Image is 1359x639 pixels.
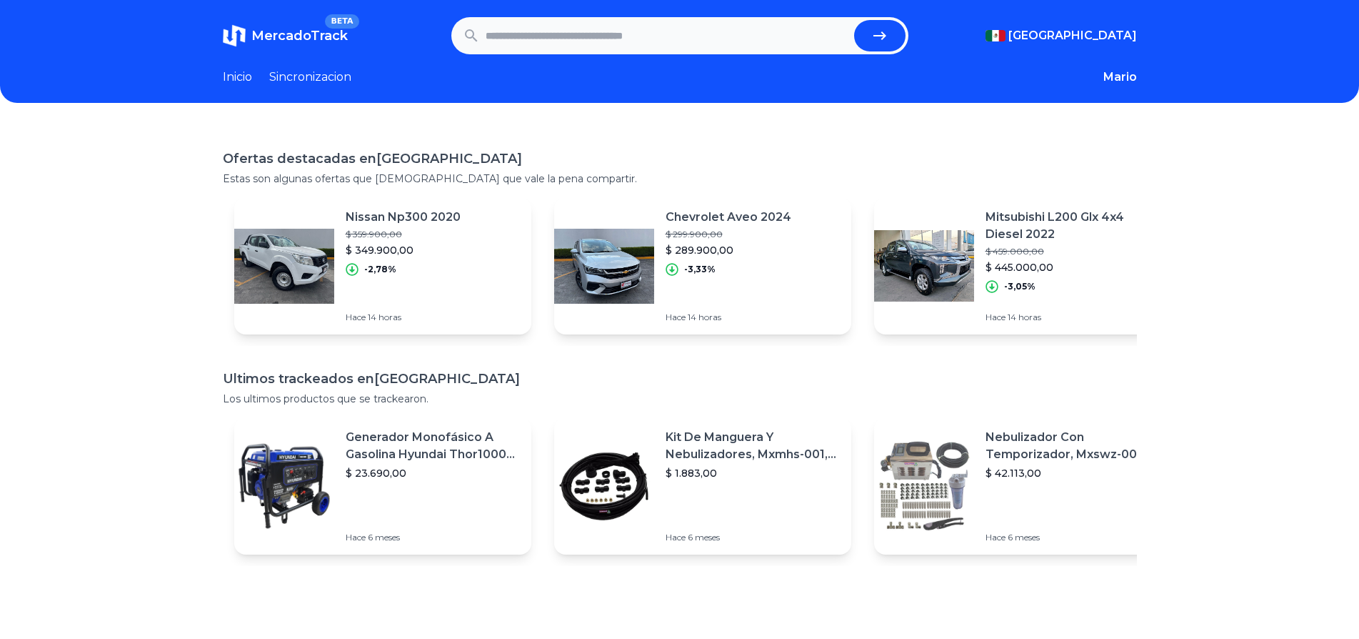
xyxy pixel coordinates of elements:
a: Featured imageNissan Np300 2020$ 359.900,00$ 349.900,00-2,78%Hace 14 horas [234,197,531,335]
p: Hace 6 meses [666,532,840,543]
a: Featured imageNebulizador Con Temporizador, Mxswz-009, 50m, 40 Boquillas$ 42.113,00Hace 6 meses [874,417,1171,555]
p: Hace 6 meses [346,532,520,543]
a: Featured imageChevrolet Aveo 2024$ 299.900,00$ 289.900,00-3,33%Hace 14 horas [554,197,851,335]
img: Featured image [234,436,334,536]
p: Estas son algunas ofertas que [DEMOGRAPHIC_DATA] que vale la pena compartir. [223,172,1137,186]
p: -3,05% [1004,281,1035,292]
h1: Ultimos trackeados en [GEOGRAPHIC_DATA] [223,369,1137,389]
img: Featured image [554,216,654,316]
p: $ 1.883,00 [666,466,840,480]
span: MercadoTrack [251,28,348,44]
p: Los ultimos productos que se trackearon. [223,392,1137,406]
p: Hace 14 horas [666,312,791,323]
p: Nissan Np300 2020 [346,209,461,226]
img: Featured image [234,216,334,316]
p: Kit De Manguera Y Nebulizadores, Mxmhs-001, 6m, 6 Tees, 8 Bo [666,429,840,463]
a: Sincronizacion [269,69,351,86]
span: [GEOGRAPHIC_DATA] [1008,27,1137,44]
p: Hace 14 horas [346,312,461,323]
a: Featured imageGenerador Monofásico A Gasolina Hyundai Thor10000 P 11.5 Kw$ 23.690,00Hace 6 meses [234,417,531,555]
span: BETA [325,14,358,29]
p: $ 23.690,00 [346,466,520,480]
p: Hace 6 meses [986,532,1160,543]
p: Generador Monofásico A Gasolina Hyundai Thor10000 P 11.5 Kw [346,429,520,463]
img: Featured image [874,436,974,536]
a: Featured imageKit De Manguera Y Nebulizadores, Mxmhs-001, 6m, 6 Tees, 8 Bo$ 1.883,00Hace 6 meses [554,417,851,555]
p: -3,33% [684,264,716,275]
button: Mario [1103,69,1137,86]
p: Chevrolet Aveo 2024 [666,209,791,226]
p: -2,78% [364,264,396,275]
p: Mitsubishi L200 Glx 4x4 Diesel 2022 [986,209,1160,243]
p: $ 359.900,00 [346,229,461,240]
img: Featured image [874,216,974,316]
p: $ 42.113,00 [986,466,1160,480]
p: $ 459.000,00 [986,246,1160,257]
a: Inicio [223,69,252,86]
p: Hace 14 horas [986,312,1160,323]
h1: Ofertas destacadas en [GEOGRAPHIC_DATA] [223,149,1137,169]
img: Featured image [554,436,654,536]
p: $ 349.900,00 [346,243,461,257]
a: Featured imageMitsubishi L200 Glx 4x4 Diesel 2022$ 459.000,00$ 445.000,00-3,05%Hace 14 horas [874,197,1171,335]
img: Mexico [986,30,1006,41]
a: MercadoTrackBETA [223,24,348,47]
img: MercadoTrack [223,24,246,47]
button: [GEOGRAPHIC_DATA] [986,27,1137,44]
p: $ 299.900,00 [666,229,791,240]
p: $ 445.000,00 [986,260,1160,274]
p: Nebulizador Con Temporizador, Mxswz-009, 50m, 40 Boquillas [986,429,1160,463]
p: $ 289.900,00 [666,243,791,257]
